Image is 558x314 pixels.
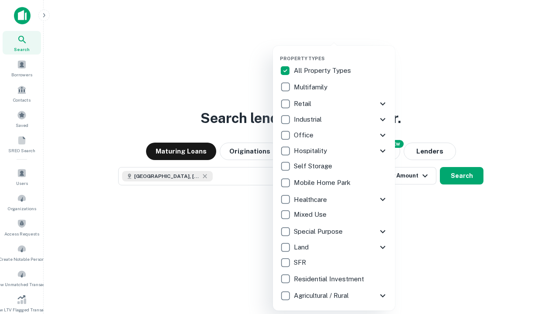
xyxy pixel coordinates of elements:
[294,257,308,268] p: SFR
[280,56,325,61] span: Property Types
[280,224,388,239] div: Special Purpose
[280,96,388,112] div: Retail
[294,290,350,301] p: Agricultural / Rural
[514,244,558,286] iframe: Chat Widget
[294,177,352,188] p: Mobile Home Park
[294,242,310,253] p: Land
[280,239,388,255] div: Land
[294,65,353,76] p: All Property Types
[280,288,388,304] div: Agricultural / Rural
[294,209,328,220] p: Mixed Use
[294,82,329,92] p: Multifamily
[294,99,313,109] p: Retail
[294,274,366,284] p: Residential Investment
[294,195,329,205] p: Healthcare
[294,226,344,237] p: Special Purpose
[294,146,329,156] p: Hospitality
[280,112,388,127] div: Industrial
[280,127,388,143] div: Office
[294,114,323,125] p: Industrial
[294,130,315,140] p: Office
[280,143,388,159] div: Hospitality
[294,161,334,171] p: Self Storage
[280,191,388,207] div: Healthcare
